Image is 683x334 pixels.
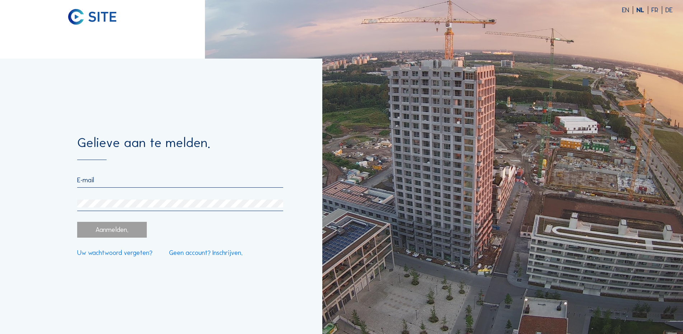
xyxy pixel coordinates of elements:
[77,176,283,184] input: E-mail
[77,136,283,160] div: Gelieve aan te melden.
[169,250,243,256] a: Geen account? Inschrijven.
[77,250,153,256] a: Uw wachtwoord vergeten?
[622,7,633,13] div: EN
[77,222,147,238] div: Aanmelden.
[665,7,673,13] div: DE
[636,7,648,13] div: NL
[651,7,662,13] div: FR
[68,9,116,25] img: C-SITE logo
